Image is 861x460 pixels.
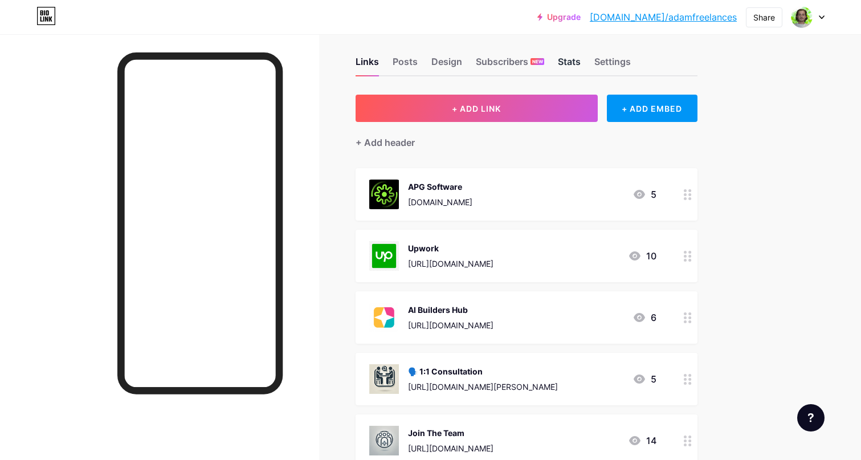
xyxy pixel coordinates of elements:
[393,55,418,75] div: Posts
[558,55,581,75] div: Stats
[369,180,399,209] img: APG Software
[590,10,737,24] a: [DOMAIN_NAME]/adamfreelances
[408,181,472,193] div: APG Software
[408,258,493,270] div: [URL][DOMAIN_NAME]
[369,303,399,332] img: AI Builders Hub
[369,364,399,394] img: 🗣️ 1:1 Consultation
[408,427,493,439] div: Join The Team
[476,55,544,75] div: Subscribers
[628,434,656,447] div: 14
[607,95,697,122] div: + ADD EMBED
[633,372,656,386] div: 5
[356,136,415,149] div: + Add header
[594,55,631,75] div: Settings
[408,319,493,331] div: [URL][DOMAIN_NAME]
[408,196,472,208] div: [DOMAIN_NAME]
[633,311,656,324] div: 6
[452,104,501,113] span: + ADD LINK
[633,188,656,201] div: 5
[408,365,558,377] div: 🗣️ 1:1 Consultation
[408,304,493,316] div: AI Builders Hub
[408,242,493,254] div: Upwork
[791,6,813,28] img: adamfreelances
[369,426,399,455] img: Join The Team
[537,13,581,22] a: Upgrade
[431,55,462,75] div: Design
[356,95,598,122] button: + ADD LINK
[753,11,775,23] div: Share
[628,249,656,263] div: 10
[356,55,379,75] div: Links
[408,381,558,393] div: [URL][DOMAIN_NAME][PERSON_NAME]
[532,58,543,65] span: NEW
[408,442,493,454] div: [URL][DOMAIN_NAME]
[369,241,399,271] img: Upwork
